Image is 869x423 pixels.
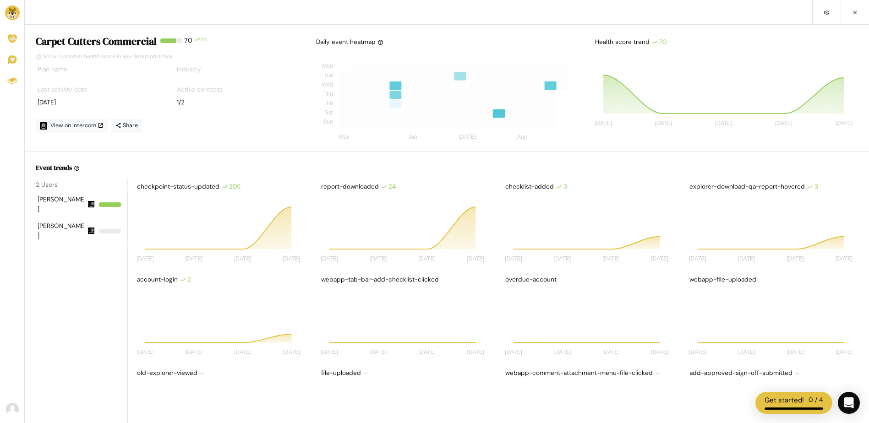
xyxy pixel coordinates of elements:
div: Daily event heatmap [316,38,383,47]
div: 70 [184,36,192,51]
tspan: [DATE] [554,349,571,355]
div: Get started! [765,395,804,406]
div: 2 Users [36,180,127,190]
tspan: [DATE] [283,256,300,262]
img: Brand [5,5,20,20]
div: webapp-file-uploaded [688,273,858,286]
tspan: Jun [408,134,417,141]
div: 1/2 [177,98,299,107]
tspan: [DATE] [234,349,251,355]
a: View on Intercom [36,119,108,133]
h4: Carpet Cutters Commercial [36,36,157,48]
tspan: [DATE] [137,256,154,262]
span: View on Intercom [50,122,104,129]
tspan: [DATE] [467,256,484,262]
div: old-explorer-viewed [135,367,306,380]
img: Avatar [6,403,19,416]
tspan: [DATE] [418,256,436,262]
div: webapp-tab-bar-add-checklist-clicked [319,273,490,286]
div: checkpoint-status-updated [135,180,306,193]
div: explorer-download-qa-report-hovered [688,180,858,193]
tspan: [DATE] [283,349,300,355]
tspan: Wed [322,81,333,88]
tspan: [DATE] [321,256,338,262]
div: checklist-added [503,180,674,193]
label: Plan name [38,65,67,74]
div: report-downloaded [319,180,490,193]
tspan: [DATE] [738,256,755,262]
tspan: [DATE] [715,120,732,127]
a: Show customer health score in your Intercom Inbox [36,53,173,60]
div: Health score trend [593,36,858,49]
tspan: [DATE] [554,256,571,262]
tspan: Sun [323,119,333,125]
tspan: [DATE] [738,349,755,355]
div: 24 [381,182,396,191]
tspan: [DATE] [186,349,203,355]
tspan: [DATE] [234,256,251,262]
tspan: Aug [517,134,527,141]
tspan: [DATE] [602,256,620,262]
div: 70 [200,36,207,51]
tspan: [DATE] [370,349,387,355]
tspan: [DATE] [689,349,706,355]
tspan: [DATE] [505,256,522,262]
div: 0% [99,229,121,233]
tspan: May [339,134,350,141]
div: 205 [221,182,240,191]
tspan: [DATE] [505,349,522,355]
div: account-login [135,273,306,286]
h6: Event trends [36,163,72,172]
label: Industry [177,65,201,74]
tspan: [DATE] [787,256,804,262]
tspan: [DATE] [689,256,706,262]
div: [PERSON_NAME] [38,195,85,214]
a: Share [111,119,142,133]
tspan: [DATE] [137,349,154,355]
tspan: [DATE] [370,256,387,262]
tspan: [DATE] [787,349,804,355]
div: [PERSON_NAME] [38,222,85,240]
tspan: [DATE] [418,349,436,355]
tspan: Thu [323,91,333,97]
tspan: [DATE] [775,120,792,127]
div: 2 [180,275,191,284]
div: 70 [651,38,667,47]
tspan: [DATE] [321,349,338,355]
tspan: [DATE] [651,349,668,355]
tspan: [DATE] [459,134,476,141]
label: Last activity date [38,85,87,94]
tspan: [DATE] [835,120,853,127]
tspan: Mon [322,63,333,69]
div: overdue-account [503,273,674,286]
div: Open Intercom Messenger [838,392,860,414]
div: webapp-comment-attachment-menu-file-clicked [503,367,674,380]
tspan: [DATE] [186,256,203,262]
div: 3 [556,182,567,191]
tspan: Tue [324,72,333,79]
div: 0 / 4 [809,395,823,406]
tspan: [DATE] [595,120,612,127]
div: add-approved-sign-off-submitted [688,367,858,380]
tspan: [DATE] [602,349,620,355]
div: 3 [807,182,818,191]
tspan: Fri [327,100,333,107]
div: [DATE] [38,98,159,107]
tspan: Sat [325,109,333,116]
tspan: [DATE] [651,256,668,262]
tspan: [DATE] [835,256,853,262]
tspan: [DATE] [467,349,484,355]
div: 100% [99,202,121,207]
label: Active contacts [177,85,223,94]
tspan: [DATE] [655,120,672,127]
tspan: [DATE] [835,349,853,355]
div: file-uploaded [319,367,490,380]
